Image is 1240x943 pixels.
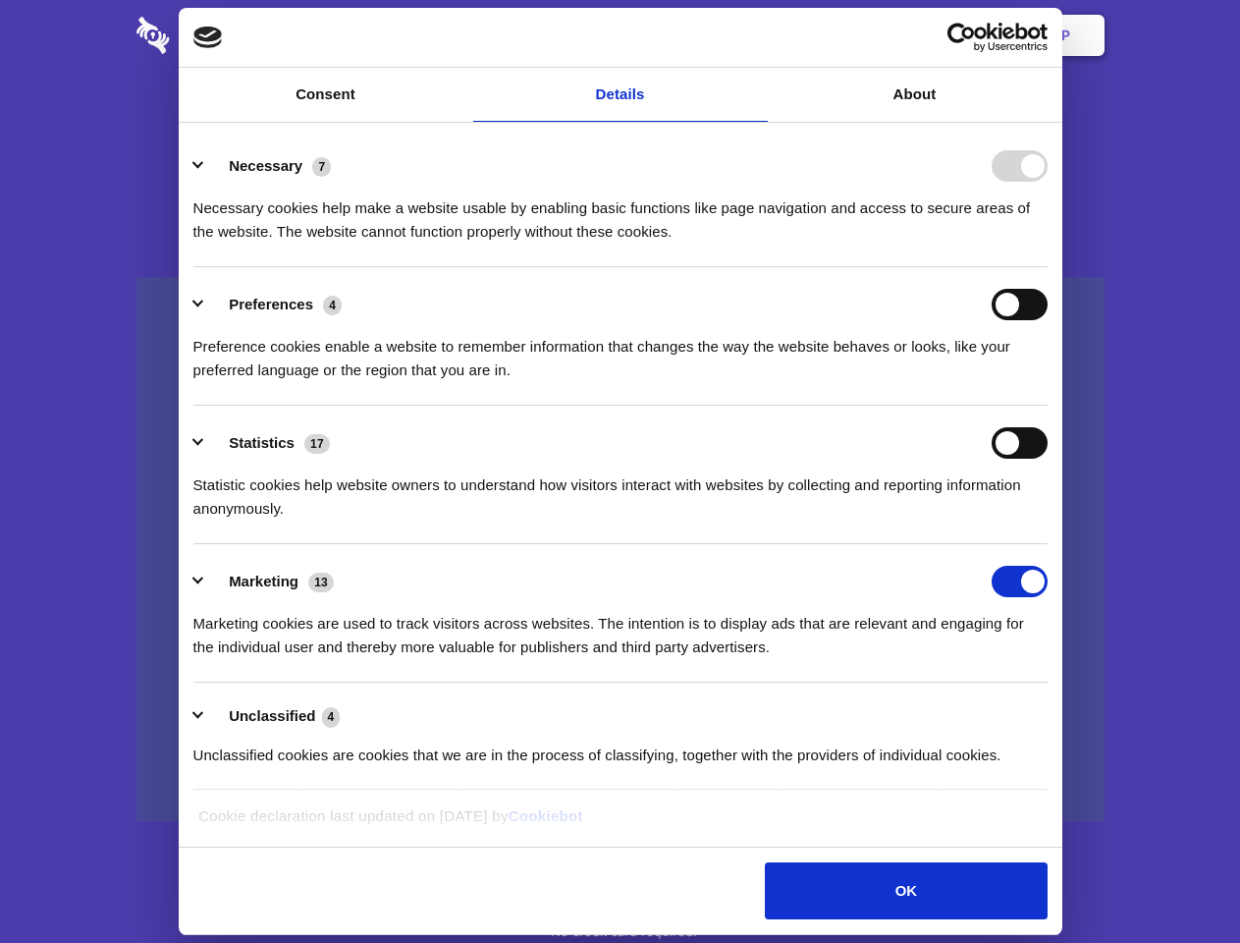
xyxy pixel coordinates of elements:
button: OK [765,862,1047,919]
a: Login [890,5,976,66]
button: Unclassified (4) [193,704,352,729]
span: 4 [322,707,341,727]
a: Contact [796,5,887,66]
a: Pricing [576,5,662,66]
label: Statistics [229,434,295,451]
a: About [768,68,1062,122]
span: 4 [323,296,342,315]
div: Necessary cookies help make a website usable by enabling basic functions like page navigation and... [193,182,1048,244]
div: Unclassified cookies are cookies that we are in the process of classifying, together with the pro... [193,729,1048,767]
a: Consent [179,68,473,122]
iframe: Drift Widget Chat Controller [1142,845,1216,919]
button: Statistics (17) [193,427,343,459]
h1: Eliminate Slack Data Loss. [136,88,1105,159]
span: 7 [312,157,331,177]
a: Usercentrics Cookiebot - opens in a new window [876,23,1048,52]
div: Statistic cookies help website owners to understand how visitors interact with websites by collec... [193,459,1048,521]
img: logo-wordmark-white-trans-d4663122ce5f474addd5e946df7df03e33cb6a1c49d2221995e7729f52c070b2.svg [136,17,304,54]
div: Marketing cookies are used to track visitors across websites. The intention is to display ads tha... [193,597,1048,659]
span: 13 [308,573,334,592]
button: Marketing (13) [193,566,347,597]
a: Details [473,68,768,122]
button: Preferences (4) [193,289,354,320]
h4: Auto-redaction of sensitive data, encrypted data sharing and self-destructing private chats. Shar... [136,179,1105,244]
img: logo [193,27,223,48]
label: Marketing [229,573,298,589]
div: Cookie declaration last updated on [DATE] by [184,804,1056,843]
a: Wistia video thumbnail [136,277,1105,822]
span: 17 [304,434,330,454]
label: Necessary [229,157,302,174]
button: Necessary (7) [193,150,344,182]
label: Preferences [229,296,313,312]
a: Cookiebot [509,807,583,824]
div: Preference cookies enable a website to remember information that changes the way the website beha... [193,320,1048,382]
